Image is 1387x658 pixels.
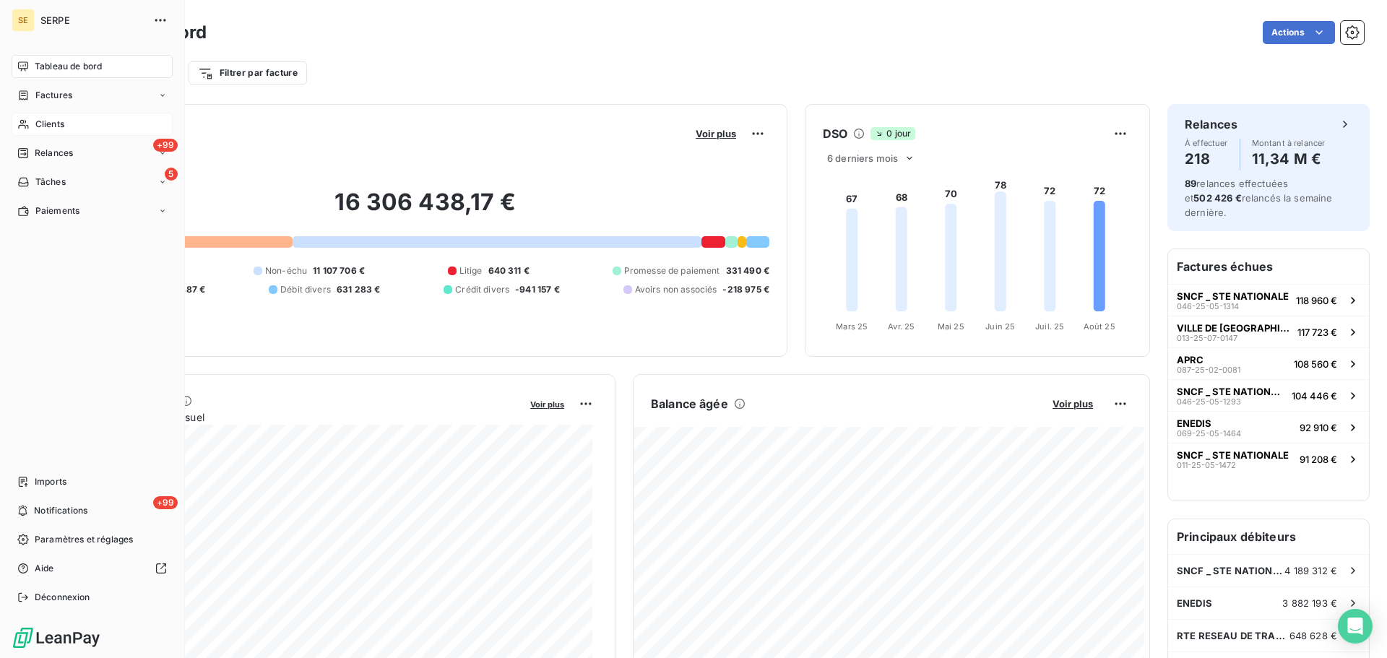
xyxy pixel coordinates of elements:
[488,264,530,277] span: 640 311 €
[1177,334,1237,342] span: 013-25-07-0147
[1185,178,1333,218] span: relances effectuées et relancés la semaine dernière.
[1168,519,1369,554] h6: Principaux débiteurs
[12,84,173,107] a: Factures
[35,118,64,131] span: Clients
[691,127,740,140] button: Voir plus
[1048,397,1097,410] button: Voir plus
[1177,565,1284,576] span: SNCF _ STE NATIONALE
[34,504,87,517] span: Notifications
[12,113,173,136] a: Clients
[459,264,483,277] span: Litige
[35,176,66,189] span: Tâches
[313,264,365,277] span: 11 107 706 €
[1292,390,1337,402] span: 104 446 €
[1084,321,1115,332] tspan: Août 25
[1263,21,1335,44] button: Actions
[985,321,1015,332] tspan: Juin 25
[35,60,102,73] span: Tableau de bord
[12,557,173,580] a: Aide
[1185,147,1228,170] h4: 218
[12,9,35,32] div: SE
[1168,284,1369,316] button: SNCF _ STE NATIONALE046-25-05-1314118 960 €
[40,14,144,26] span: SERPE
[1177,429,1241,438] span: 069-25-05-1464
[12,170,173,194] a: 5Tâches
[35,475,66,488] span: Imports
[153,139,178,152] span: +99
[827,152,898,164] span: 6 derniers mois
[1177,630,1289,641] span: RTE RESEAU DE TRANSPORT ELECTRICITE
[165,168,178,181] span: 5
[1177,397,1241,406] span: 046-25-05-1293
[526,397,569,410] button: Voir plus
[1177,290,1289,302] span: SNCF _ STE NATIONALE
[12,626,101,649] img: Logo LeanPay
[1297,326,1337,338] span: 117 723 €
[1177,461,1236,469] span: 011-25-05-1472
[624,264,720,277] span: Promesse de paiement
[530,399,564,410] span: Voir plus
[455,283,509,296] span: Crédit divers
[12,55,173,78] a: Tableau de bord
[1177,354,1204,365] span: APRC
[696,128,736,139] span: Voir plus
[1300,454,1337,465] span: 91 208 €
[1185,178,1196,189] span: 89
[1177,365,1240,374] span: 087-25-02-0081
[189,61,307,85] button: Filtrer par facture
[35,591,90,604] span: Déconnexion
[280,283,331,296] span: Débit divers
[1185,139,1228,147] span: À effectuer
[265,264,307,277] span: Non-échu
[1168,347,1369,379] button: APRC087-25-02-0081108 560 €
[1168,249,1369,284] h6: Factures échues
[1294,358,1337,370] span: 108 560 €
[35,147,73,160] span: Relances
[651,395,728,412] h6: Balance âgée
[12,199,173,222] a: Paiements
[82,188,769,231] h2: 16 306 438,17 €
[1168,379,1369,411] button: SNCF _ STE NATIONALE046-25-05-1293104 446 €
[1177,449,1289,461] span: SNCF _ STE NATIONALE
[153,496,178,509] span: +99
[515,283,560,296] span: -941 157 €
[1193,192,1241,204] span: 502 426 €
[12,142,173,165] a: +99Relances
[1296,295,1337,306] span: 118 960 €
[1282,597,1337,609] span: 3 882 193 €
[823,125,847,142] h6: DSO
[888,321,915,332] tspan: Avr. 25
[870,127,915,140] span: 0 jour
[1053,398,1093,410] span: Voir plus
[1252,139,1326,147] span: Montant à relancer
[1177,386,1286,397] span: SNCF _ STE NATIONALE
[1177,417,1211,429] span: ENEDIS
[1177,322,1292,334] span: VILLE DE [GEOGRAPHIC_DATA]
[1168,443,1369,475] button: SNCF _ STE NATIONALE011-25-05-147291 208 €
[1252,147,1326,170] h4: 11,34 M €
[722,283,769,296] span: -218 975 €
[35,89,72,102] span: Factures
[12,470,173,493] a: Imports
[1168,411,1369,443] button: ENEDIS069-25-05-146492 910 €
[337,283,380,296] span: 631 283 €
[35,204,79,217] span: Paiements
[12,528,173,551] a: Paramètres et réglages
[1338,609,1373,644] div: Open Intercom Messenger
[635,283,717,296] span: Avoirs non associés
[1284,565,1337,576] span: 4 189 312 €
[1177,597,1212,609] span: ENEDIS
[1177,302,1239,311] span: 046-25-05-1314
[1035,321,1064,332] tspan: Juil. 25
[836,321,868,332] tspan: Mars 25
[35,562,54,575] span: Aide
[1300,422,1337,433] span: 92 910 €
[1185,116,1237,133] h6: Relances
[1168,316,1369,347] button: VILLE DE [GEOGRAPHIC_DATA]013-25-07-0147117 723 €
[726,264,769,277] span: 331 490 €
[938,321,964,332] tspan: Mai 25
[82,410,520,425] span: Chiffre d'affaires mensuel
[35,533,133,546] span: Paramètres et réglages
[1289,630,1337,641] span: 648 628 €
